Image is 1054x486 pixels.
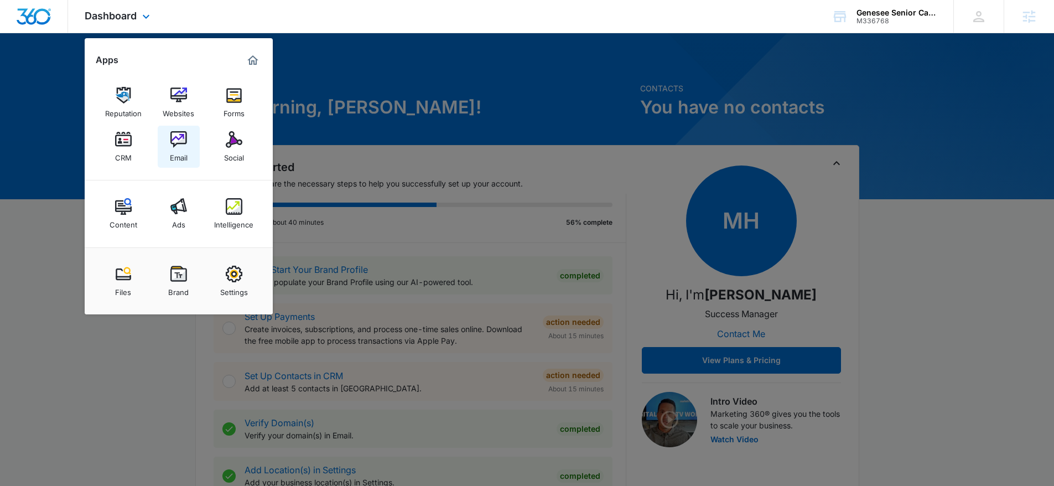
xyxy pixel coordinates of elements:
[244,51,262,69] a: Marketing 360® Dashboard
[102,260,144,302] a: Files
[224,104,245,118] div: Forms
[158,126,200,168] a: Email
[224,148,244,162] div: Social
[856,17,937,25] div: account id
[158,193,200,235] a: Ads
[158,260,200,302] a: Brand
[102,81,144,123] a: Reputation
[158,81,200,123] a: Websites
[856,8,937,17] div: account name
[96,55,118,65] h2: Apps
[168,282,189,297] div: Brand
[102,126,144,168] a: CRM
[213,260,255,302] a: Settings
[110,215,137,229] div: Content
[213,193,255,235] a: Intelligence
[172,215,185,229] div: Ads
[213,126,255,168] a: Social
[85,10,137,22] span: Dashboard
[170,148,188,162] div: Email
[214,215,253,229] div: Intelligence
[163,104,194,118] div: Websites
[115,148,132,162] div: CRM
[115,282,131,297] div: Files
[220,282,248,297] div: Settings
[102,193,144,235] a: Content
[105,104,142,118] div: Reputation
[213,81,255,123] a: Forms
